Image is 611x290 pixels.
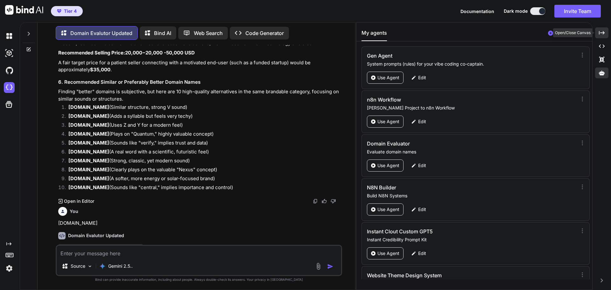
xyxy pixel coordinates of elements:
[68,122,109,128] strong: [DOMAIN_NAME]
[142,50,145,56] mo: −
[63,175,341,184] li: (A softer, more energy or solar-focused brand)
[58,244,143,249] span: ‌
[377,162,399,169] p: Use Agent
[418,250,426,257] p: Edit
[70,208,78,215] h6: You
[68,166,109,173] strong: [DOMAIN_NAME]
[63,184,341,193] li: (Sounds like "central," implies importance and control)
[4,31,15,41] img: darkChat
[63,139,341,148] li: (Sounds like "verify," implies trust and data)
[58,220,341,227] p: [DOMAIN_NAME]
[63,122,341,131] li: (Uses Z and Y for a modern feel)
[367,193,575,199] p: Build N8N Systems
[367,237,575,243] p: Instant Credibility Prompt Kit
[553,28,593,37] div: Open/Close Canvas
[4,82,15,93] img: cloudideIcon
[99,263,106,269] img: Gemini 2.5 Pro
[133,50,142,56] mn: 000
[4,263,15,274] img: settings
[377,206,399,213] p: Use Agent
[70,29,132,37] p: Domain Evalutor Updated
[63,157,341,166] li: (Strong, classic, yet modern sound)
[58,59,341,74] p: A fair target price for a patient seller connecting with a motivated end-user (such as a funded s...
[68,175,109,181] strong: [DOMAIN_NAME]
[367,105,575,111] p: [PERSON_NAME] Project to n8n Workflow
[367,96,512,103] h3: n8n Workflow
[64,8,77,14] span: Tier 4
[145,50,166,56] annotation: 20,000 -
[377,118,399,125] p: Use Agent
[108,263,133,269] p: Gemini 2.5..
[63,104,341,113] li: (Similar structure, strong V sound)
[194,29,223,37] p: Web Search
[504,8,528,14] span: Dark mode
[367,272,512,279] h3: Website Theme Design System
[315,263,322,270] img: attachment
[90,67,110,73] strong: $35,000
[58,50,195,56] strong: Recommended Selling Price: 50,000 USD
[331,199,336,204] img: dislike
[68,184,109,190] strong: [DOMAIN_NAME]
[87,264,93,269] img: Pick Models
[460,9,494,14] span: Documentation
[68,158,109,164] strong: [DOMAIN_NAME]
[377,250,399,257] p: Use Agent
[367,61,575,67] p: System prompts (rules) for your vibe coding co-captain.
[5,5,43,15] img: Bind AI
[367,149,575,155] p: Evaluate domain names
[56,277,342,282] p: Bind can provide inaccurate information, including about people. Always double-check its answers....
[68,149,109,155] strong: [DOMAIN_NAME]
[68,131,109,137] strong: [DOMAIN_NAME]
[64,198,94,204] p: Open in Editor
[367,52,512,60] h3: Gen Agent
[322,199,327,204] img: like
[154,29,171,37] p: Bind AI
[418,118,426,125] p: Edit
[460,8,494,15] button: Documentation
[367,140,512,147] h3: Domain Evaluator
[4,65,15,76] img: githubDark
[313,199,318,204] img: copy
[367,228,512,235] h3: Instant Clout Custom GPT5
[131,50,133,56] mo: ,
[362,29,387,41] button: My agents
[245,29,284,37] p: Code Generator
[68,232,124,239] h6: Domain Evalutor Updated
[51,6,83,16] button: premiumTier 4
[71,263,85,269] p: Source
[4,48,15,59] img: darkAi-studio
[125,50,131,56] mn: 20
[63,148,341,157] li: (A real word with a scientific, futuristic feel)
[58,88,341,103] p: Finding "better" domains is subjective, but here are 10 high-quality alternatives in the same bra...
[68,113,109,119] strong: [DOMAIN_NAME]
[57,9,61,13] img: premium
[377,74,399,81] p: Use Agent
[418,162,426,169] p: Edit
[63,113,341,122] li: (Adds a syllable but feels very techy)
[68,104,109,110] strong: [DOMAIN_NAME]
[554,5,601,18] button: Invite Team
[418,74,426,81] p: Edit
[327,263,334,270] img: icon
[63,131,341,139] li: (Plays on "Quantum," highly valuable concept)
[367,184,512,191] h3: N8N Builder
[58,79,341,86] h3: 6. Recommended Similar or Preferably Better Domain Names
[418,206,426,213] p: Edit
[63,166,341,175] li: (Clearly plays on the valuable "Nexus" concept)
[68,140,109,146] strong: [DOMAIN_NAME]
